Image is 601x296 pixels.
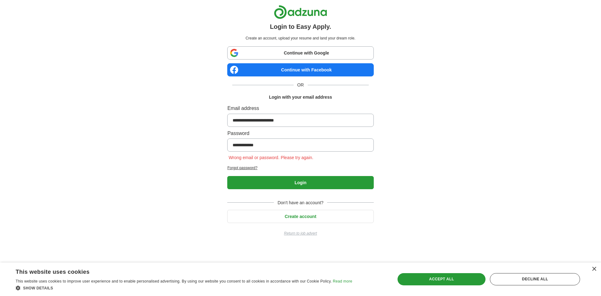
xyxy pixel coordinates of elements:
div: Show details [16,285,352,291]
p: Create an account, upload your resume and land your dream role. [229,35,372,41]
a: Continue with Facebook [227,63,373,76]
span: OR [294,81,308,88]
button: Create account [227,210,373,223]
label: Email address [227,104,373,112]
span: This website uses cookies to improve user experience and to enable personalised advertising. By u... [16,279,332,283]
span: Don't have an account? [274,199,327,206]
a: Continue with Google [227,46,373,60]
a: Create account [227,214,373,219]
div: Close [592,267,596,272]
button: Login [227,176,373,189]
label: Password [227,129,373,138]
a: Return to job advert [227,231,373,236]
h1: Login with your email address [269,94,332,101]
a: Forgot password? [227,165,373,171]
div: Decline all [490,273,580,285]
img: Adzuna logo [274,5,327,19]
div: This website uses cookies [16,266,336,276]
div: Accept all [398,273,486,285]
span: Wrong email or password. Please try again. [227,155,315,160]
span: Show details [23,286,53,290]
h1: Login to Easy Apply. [270,22,331,32]
a: Read more, opens a new window [333,279,352,283]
